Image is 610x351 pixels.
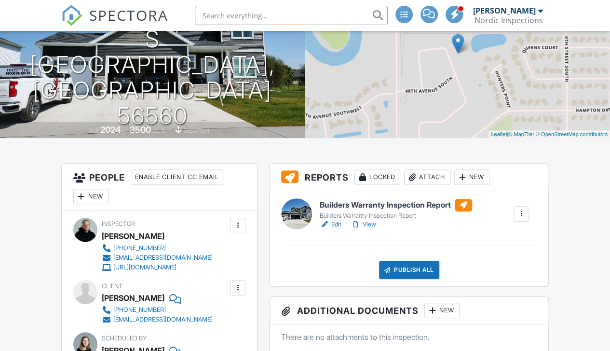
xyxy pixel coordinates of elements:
[102,315,213,324] a: [EMAIL_ADDRESS][DOMAIN_NAME]
[536,131,608,137] a: © OpenStreetMap contributors
[474,15,543,25] div: Nordic Inspections
[320,220,341,229] a: Edit
[113,254,213,262] div: [EMAIL_ADDRESS][DOMAIN_NAME]
[102,220,135,227] span: Inspector
[102,253,213,263] a: [EMAIL_ADDRESS][DOMAIN_NAME]
[102,335,147,342] span: Scheduled By
[320,212,472,220] div: Builders Warranty Inspection Report
[100,125,121,135] div: 2024
[379,261,439,279] div: Publish All
[320,199,472,211] h6: Builders Warranty Inspection Report
[354,169,400,185] div: Locked
[270,297,548,324] h3: Additional Documents
[61,5,82,26] img: The Best Home Inspection Software - Spectora
[89,5,168,25] span: SPECTORA
[113,264,176,271] div: [URL][DOMAIN_NAME]
[102,263,213,272] a: [URL][DOMAIN_NAME]
[102,305,213,315] a: [PHONE_NUMBER]
[508,131,534,137] a: © MapTiler
[130,125,151,135] div: 3500
[62,164,258,211] h3: People
[61,13,168,33] a: SPECTORA
[152,127,166,134] span: sq. ft.
[88,127,99,134] span: Built
[424,303,460,318] div: New
[454,169,489,185] div: New
[102,243,213,253] a: [PHONE_NUMBER]
[488,130,610,139] div: |
[491,131,507,137] a: Leaflet
[351,220,376,229] a: View
[113,316,213,323] div: [EMAIL_ADDRESS][DOMAIN_NAME]
[320,199,472,220] a: Builders Warranty Inspection Report Builders Warranty Inspection Report
[404,169,450,185] div: Attach
[270,164,548,191] h3: Reports
[102,229,164,243] div: [PERSON_NAME]
[195,6,388,25] input: Search everything...
[113,306,166,314] div: [PHONE_NUMBER]
[15,1,290,128] h1: 4760 [PERSON_NAME] S [GEOGRAPHIC_DATA], [GEOGRAPHIC_DATA] 56560
[102,282,122,290] span: Client
[281,332,537,342] p: There are no attachments to this inspection.
[102,291,164,305] div: [PERSON_NAME]
[183,127,209,134] span: basement
[131,169,223,185] div: Enable Client CC Email
[73,189,108,204] div: New
[113,244,166,252] div: [PHONE_NUMBER]
[473,6,536,15] div: [PERSON_NAME]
